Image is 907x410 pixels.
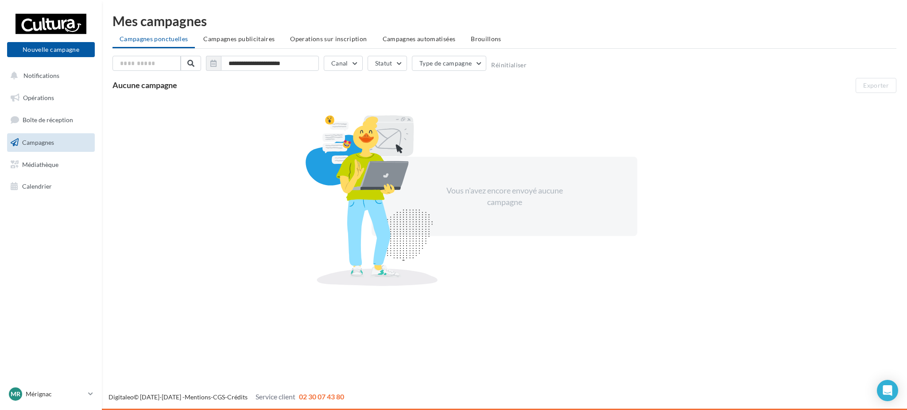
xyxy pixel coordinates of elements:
a: Calendrier [5,177,97,196]
a: Mentions [185,393,211,401]
span: Médiathèque [22,160,58,168]
a: Mr Mérignac [7,386,95,402]
button: Canal [324,56,363,71]
span: Aucune campagne [112,80,177,90]
a: Crédits [227,393,248,401]
div: Open Intercom Messenger [877,380,898,401]
a: Boîte de réception [5,110,97,129]
a: Opérations [5,89,97,107]
a: Campagnes [5,133,97,152]
p: Mérignac [26,390,85,398]
span: Notifications [23,72,59,79]
span: Campagnes publicitaires [203,35,275,43]
span: © [DATE]-[DATE] - - - [109,393,344,401]
span: Calendrier [22,182,52,190]
button: Nouvelle campagne [7,42,95,57]
span: Opérations [23,94,54,101]
span: Boîte de réception [23,116,73,124]
div: Mes campagnes [112,14,896,27]
span: 02 30 07 43 80 [299,392,344,401]
button: Notifications [5,66,93,85]
span: Operations sur inscription [290,35,367,43]
button: Réinitialiser [491,62,527,69]
span: Campagnes automatisées [383,35,456,43]
span: Brouillons [471,35,501,43]
span: Campagnes [22,139,54,146]
button: Type de campagne [412,56,487,71]
button: Exporter [856,78,896,93]
span: Service client [256,392,295,401]
a: Digitaleo [109,393,134,401]
div: Vous n'avez encore envoyé aucune campagne [428,185,581,208]
a: Médiathèque [5,155,97,174]
button: Statut [368,56,407,71]
a: CGS [213,393,225,401]
span: Mr [11,390,20,398]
